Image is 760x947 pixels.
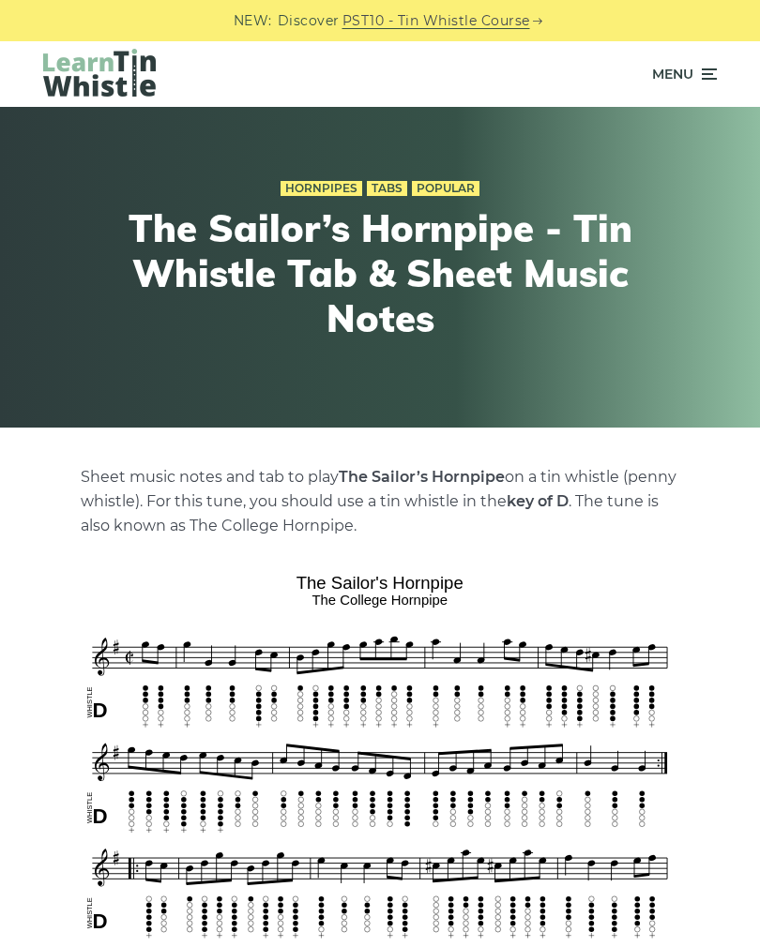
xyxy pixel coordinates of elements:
[652,51,693,98] span: Menu
[367,181,407,196] a: Tabs
[281,181,362,196] a: Hornpipes
[339,468,505,486] strong: The Sailor’s Hornpipe
[507,492,569,510] strong: key of D
[43,49,156,97] img: LearnTinWhistle.com
[412,181,479,196] a: Popular
[81,465,679,538] p: Sheet music notes and tab to play on a tin whistle (penny whistle). For this tune, you should use...
[127,205,633,340] h1: The Sailor’s Hornpipe - Tin Whistle Tab & Sheet Music Notes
